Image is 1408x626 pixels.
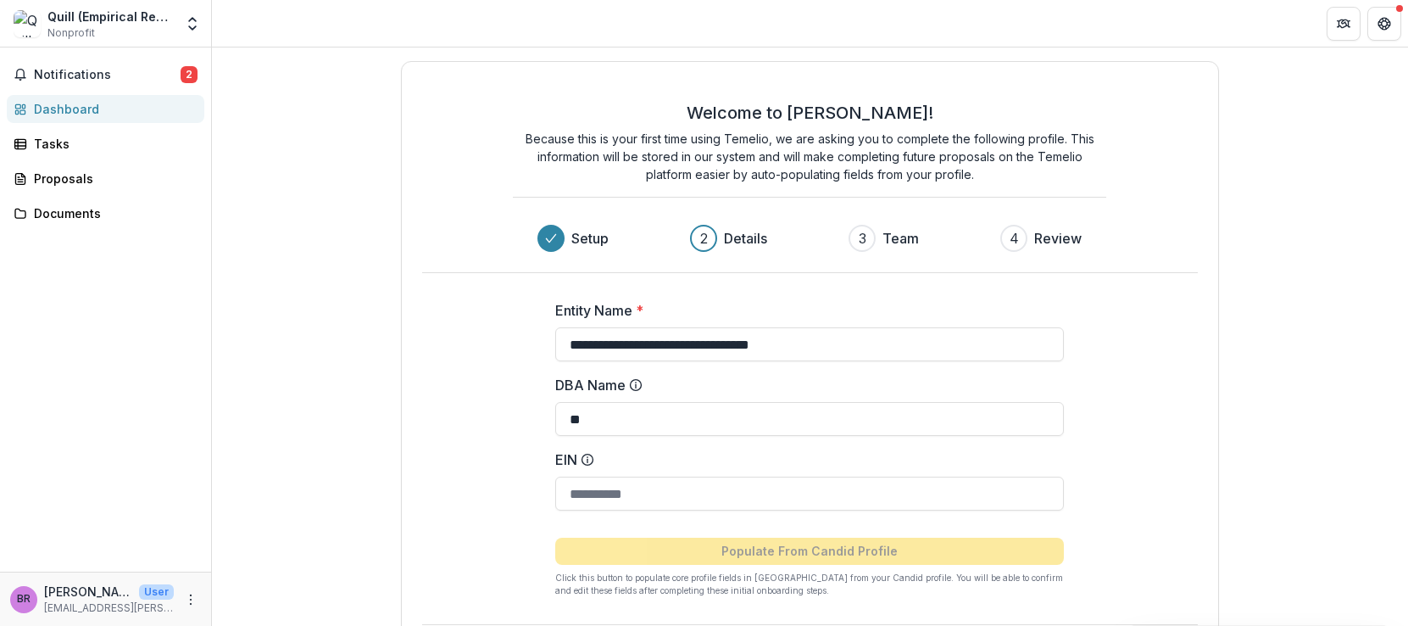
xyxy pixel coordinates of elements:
button: Partners [1327,7,1361,41]
label: Entity Name [555,300,1054,321]
a: Tasks [7,130,204,158]
div: Documents [34,204,191,222]
a: Dashboard [7,95,204,123]
div: Quill (Empirical Resolutions, Inc). [47,8,174,25]
p: [EMAIL_ADDRESS][PERSON_NAME][DOMAIN_NAME] [44,601,174,616]
button: More [181,590,201,610]
button: Populate From Candid Profile [555,538,1064,565]
img: Quill (Empirical Resolutions, Inc). [14,10,41,37]
span: Notifications [34,68,181,82]
h3: Setup [571,228,609,249]
div: 2 [700,228,708,249]
div: 3 [859,228,866,249]
a: Documents [7,199,204,227]
p: User [139,584,174,600]
span: Nonprofit [47,25,95,41]
h3: Team [882,228,919,249]
h3: Review [1034,228,1082,249]
button: Notifications2 [7,61,204,88]
h3: Details [724,228,767,249]
button: Get Help [1367,7,1401,41]
div: Dashboard [34,100,191,118]
div: Tasks [34,135,191,153]
span: 2 [181,66,198,83]
p: Because this is your first time using Temelio, we are asking you to complete the following profil... [513,130,1106,183]
div: Progress [537,225,1082,252]
a: Proposals [7,165,204,193]
p: [PERSON_NAME] [44,583,132,601]
h2: Welcome to [PERSON_NAME]! [687,103,933,123]
div: 4 [1010,228,1019,249]
div: Proposals [34,170,191,187]
button: Open entity switcher [181,7,204,41]
div: Bebe Ryan [17,594,31,605]
label: DBA Name [555,375,1054,395]
label: EIN [555,450,1054,470]
p: Click this button to populate core profile fields in [GEOGRAPHIC_DATA] from your Candid profile. ... [555,572,1064,597]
